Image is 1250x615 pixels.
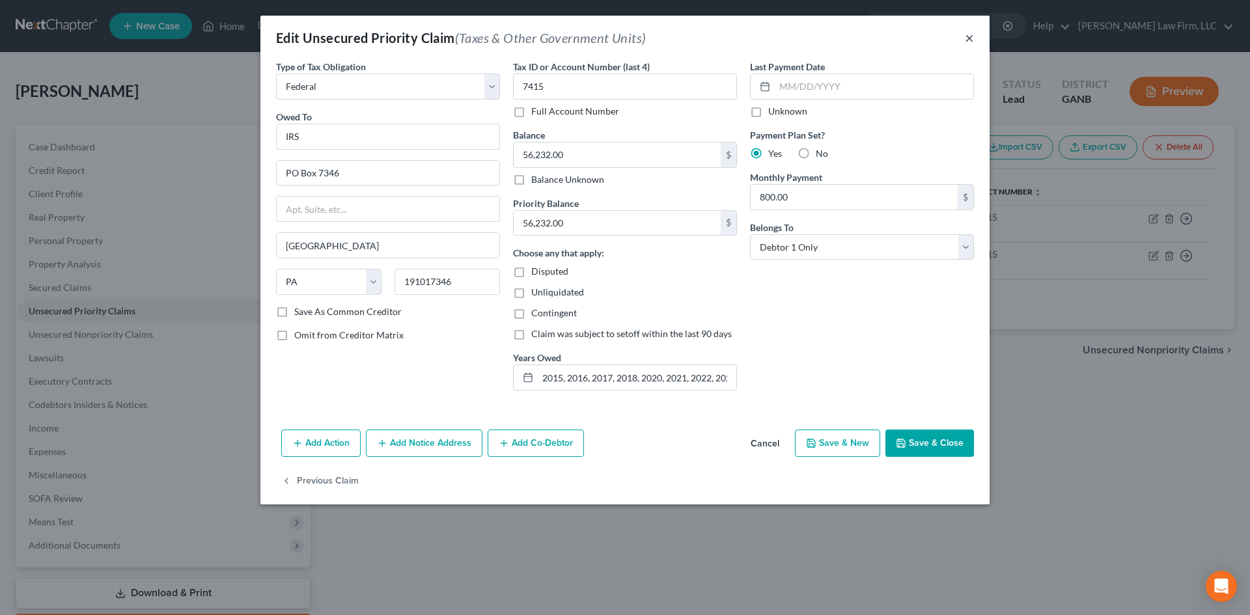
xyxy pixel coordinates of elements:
span: No [816,148,828,159]
div: $ [721,211,736,236]
label: Last Payment Date [750,60,825,74]
input: 0.00 [514,143,721,167]
input: XXXX [513,74,737,100]
span: (Taxes & Other Government Units) [455,30,646,46]
input: -- [538,365,736,390]
span: Claim was subject to setoff within the last 90 days [531,328,732,339]
div: $ [721,143,736,167]
span: Owed To [276,111,312,122]
span: Yes [768,148,782,159]
label: Priority Balance [513,197,579,210]
input: 0.00 [514,211,721,236]
input: Enter zip... [395,269,500,295]
button: Previous Claim [281,467,359,495]
label: Balance Unknown [531,173,604,186]
span: Contingent [531,307,577,318]
button: Cancel [740,431,790,457]
label: Unknown [768,105,807,118]
span: Belongs To [750,222,794,233]
input: Enter city... [277,233,499,258]
input: Apt, Suite, etc... [277,197,499,221]
input: Search creditor by name... [276,124,500,150]
span: Unliquidated [531,286,584,297]
button: Add Co-Debtor [488,430,584,457]
label: Full Account Number [531,105,619,118]
button: Add Notice Address [366,430,482,457]
label: Payment Plan Set? [750,128,974,142]
button: Add Action [281,430,361,457]
button: Save & New [795,430,880,457]
label: Balance [513,128,545,142]
input: MM/DD/YYYY [775,74,973,99]
span: Disputed [531,266,568,277]
button: × [965,30,974,46]
div: $ [958,185,973,210]
div: Edit Unsecured Priority Claim [276,29,646,47]
label: Save As Common Creditor [294,305,402,318]
label: Choose any that apply: [513,246,604,260]
label: Years Owed [513,351,561,364]
span: Type of Tax Obligation [276,61,366,72]
div: Open Intercom Messenger [1206,571,1237,602]
button: Save & Close [885,430,974,457]
span: Omit from Creditor Matrix [294,329,404,340]
label: Monthly Payment [750,171,822,184]
input: Enter address... [277,161,499,185]
input: 0.00 [751,185,958,210]
label: Tax ID or Account Number (last 4) [513,60,650,74]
